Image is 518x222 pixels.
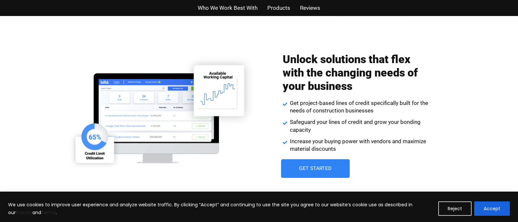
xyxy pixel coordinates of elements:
[198,3,258,13] a: Who We Work Best With
[300,3,320,13] a: Reviews
[288,118,430,134] span: Safeguard your lines of credit and grow your bonding capacity
[288,99,430,115] span: Get project-based lines of credit specifically built for the needs of construction businesses
[41,209,56,216] a: Terms
[288,138,430,153] span: Increase your buying power with vendors and maximize material discounts
[267,3,290,13] a: Products
[8,201,433,216] p: We use cookies to improve user experience and analyze website traffic. By clicking “Accept” and c...
[474,201,510,216] button: Accept
[281,159,350,178] a: Get Started
[16,209,32,216] a: Policies
[283,53,430,93] h2: Unlock solutions that flex with the changing needs of your business
[438,201,472,216] button: Reject
[299,166,332,171] span: Get Started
